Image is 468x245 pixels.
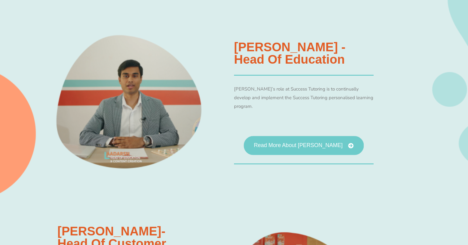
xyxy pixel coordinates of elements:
[362,175,468,245] iframe: Chat Widget
[244,136,364,155] a: Read More About [PERSON_NAME]
[234,85,374,111] p: [PERSON_NAME]’s role at Success Tutoring is to continually develop and implement the Success Tuto...
[254,143,343,148] span: Read More About [PERSON_NAME]
[234,41,374,65] h3: [PERSON_NAME] - Head of Education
